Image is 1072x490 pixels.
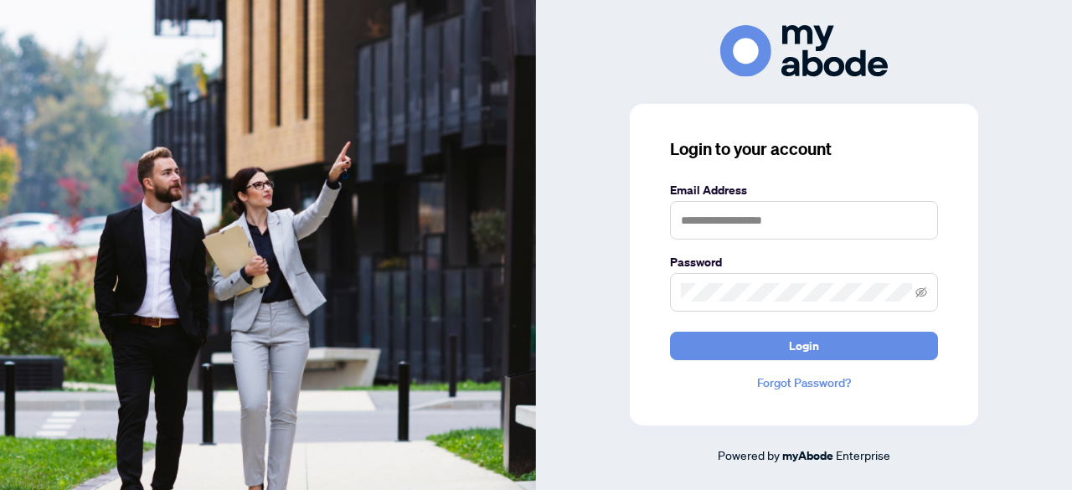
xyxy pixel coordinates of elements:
a: Forgot Password? [670,374,938,392]
span: Enterprise [836,447,890,462]
label: Password [670,253,938,271]
button: Login [670,332,938,360]
span: eye-invisible [915,286,927,298]
a: myAbode [782,446,833,465]
span: Powered by [718,447,780,462]
span: Login [789,333,819,359]
label: Email Address [670,181,938,199]
img: ma-logo [720,25,888,76]
h3: Login to your account [670,137,938,161]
